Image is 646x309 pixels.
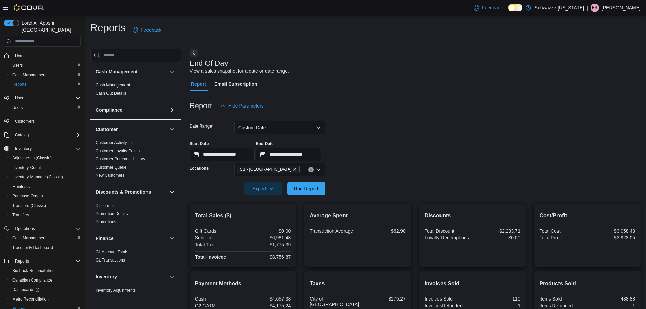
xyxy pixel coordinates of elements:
[96,203,114,208] a: Discounts
[9,103,25,112] a: Users
[9,182,32,191] a: Manifests
[12,105,23,110] span: Users
[14,4,44,11] img: Cova
[9,182,81,191] span: Manifests
[12,165,41,170] span: Inventory Count
[12,52,28,60] a: Home
[9,80,81,89] span: Reports
[96,126,118,133] h3: Customer
[7,233,83,243] button: Cash Management
[15,53,26,59] span: Home
[9,173,66,181] a: Inventory Manager (Classic)
[190,67,289,75] div: View a sales snapshot for a date or date range.
[168,234,176,243] button: Finance
[190,148,255,161] input: Press the down key to open a popover containing a calendar.
[7,103,83,112] button: Users
[141,26,161,33] span: Feedback
[96,83,130,88] a: Cash Management
[96,140,135,146] span: Customer Activity List
[190,141,209,147] label: Start Date
[96,273,167,280] button: Inventory
[96,68,138,75] h3: Cash Management
[7,275,83,285] button: Canadian Compliance
[539,228,586,234] div: Total Cost
[15,132,29,138] span: Catalog
[1,256,83,266] button: Reports
[9,163,44,172] a: Inventory Count
[425,235,471,240] div: Loyalty Redemptions
[90,21,126,35] h1: Reports
[1,144,83,153] button: Inventory
[9,163,81,172] span: Inventory Count
[7,243,83,252] button: Traceabilty Dashboard
[589,303,635,308] div: 1
[9,286,81,294] span: Dashboards
[12,174,63,180] span: Inventory Manager (Classic)
[425,228,471,234] div: Total Discount
[96,91,126,96] span: Cash Out Details
[244,242,291,247] div: $1,775.39
[168,67,176,76] button: Cash Management
[12,82,26,87] span: Reports
[96,257,125,263] span: GL Transactions
[12,52,81,60] span: Home
[12,225,38,233] button: Operations
[1,93,83,103] button: Users
[7,182,83,191] button: Manifests
[96,211,128,216] span: Promotion Details
[310,279,406,288] h2: Taxes
[96,219,116,225] span: Promotions
[190,59,228,67] h3: End Of Day
[7,285,83,294] a: Dashboards
[9,173,81,181] span: Inventory Manager (Classic)
[12,257,81,265] span: Reports
[96,157,145,161] a: Customer Purchase History
[7,70,83,80] button: Cash Management
[90,201,181,229] div: Discounts & Promotions
[96,273,117,280] h3: Inventory
[9,267,81,275] span: BioTrack Reconciliation
[12,235,46,241] span: Cash Management
[90,248,181,267] div: Finance
[9,244,81,252] span: Traceabilty Dashboard
[308,167,314,172] button: Clear input
[12,193,43,199] span: Purchase Orders
[96,173,124,178] a: New Customers
[195,228,241,234] div: Gift Cards
[19,20,81,33] span: Load All Apps in [GEOGRAPHIC_DATA]
[96,82,130,88] span: Cash Management
[589,228,635,234] div: $3,058.43
[1,116,83,126] button: Customers
[9,211,32,219] a: Transfers
[15,258,29,264] span: Reports
[9,267,57,275] a: BioTrack Reconciliation
[240,166,291,173] span: SB - [GEOGRAPHIC_DATA]
[15,119,35,124] span: Customers
[7,80,83,89] button: Reports
[316,167,321,172] button: Open list of options
[9,201,81,210] span: Transfers (Classic)
[12,144,81,153] span: Inventory
[425,279,521,288] h2: Invoices Sold
[9,276,81,284] span: Canadian Compliance
[7,61,83,70] button: Users
[96,148,140,154] span: Customer Loyalty Points
[15,95,25,101] span: Users
[482,4,503,11] span: Feedback
[12,155,52,161] span: Adjustments (Classic)
[12,257,32,265] button: Reports
[12,184,30,189] span: Manifests
[96,235,114,242] h3: Finance
[195,254,227,260] strong: Total Invoiced
[294,185,318,192] span: Run Report
[7,172,83,182] button: Inventory Manager (Classic)
[244,254,291,260] div: $8,756.87
[234,121,325,134] button: Custom Date
[425,296,471,302] div: Invoices Sold
[96,249,128,255] span: GL Account Totals
[249,182,278,195] span: Export
[96,235,167,242] button: Finance
[474,235,520,240] div: $0.00
[130,23,164,37] a: Feedback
